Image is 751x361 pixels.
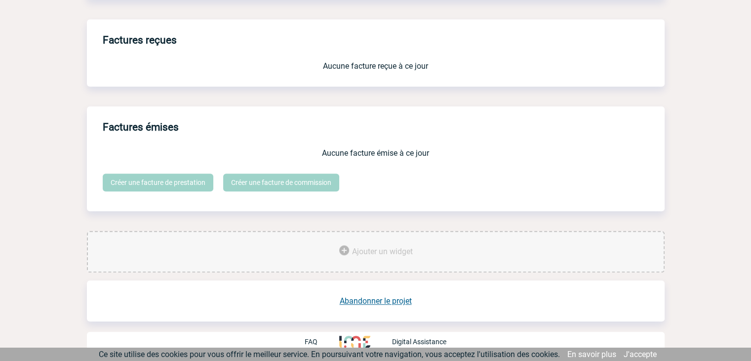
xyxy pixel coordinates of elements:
[305,338,317,346] p: FAQ
[305,337,339,346] a: FAQ
[352,247,413,256] span: Ajouter un widget
[103,174,213,191] a: Créer une facture de prestation
[103,27,665,53] h3: Factures reçues
[624,350,657,359] a: J'accepte
[103,148,649,158] p: Aucune facture émise à ce jour
[87,231,665,272] div: Ajouter des outils d'aide à la gestion de votre événement
[567,350,616,359] a: En savoir plus
[99,350,560,359] span: Ce site utilise des cookies pour vous offrir le meilleur service. En poursuivant votre navigation...
[223,174,339,191] a: Créer une facture de commission
[340,296,412,306] a: Abandonner le projet
[339,336,370,348] img: http://www.idealmeetingsevents.fr/
[103,61,649,71] p: Aucune facture reçue à ce jour
[103,114,665,140] h3: Factures émises
[392,338,446,346] p: Digital Assistance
